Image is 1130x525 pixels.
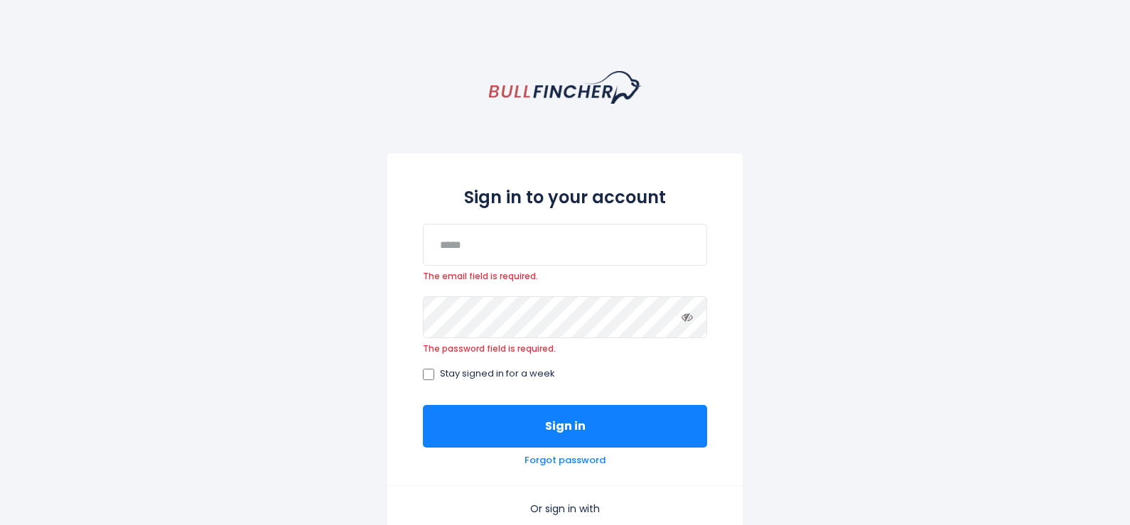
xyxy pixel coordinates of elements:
input: Stay signed in for a week [423,369,434,380]
h2: Sign in to your account [423,185,707,210]
span: The password field is required. [423,343,707,354]
span: The email field is required. [423,271,707,282]
button: Sign in [423,405,707,448]
a: homepage [489,71,642,104]
p: Or sign in with [423,502,707,515]
span: Stay signed in for a week [440,368,555,380]
a: Forgot password [524,455,606,467]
